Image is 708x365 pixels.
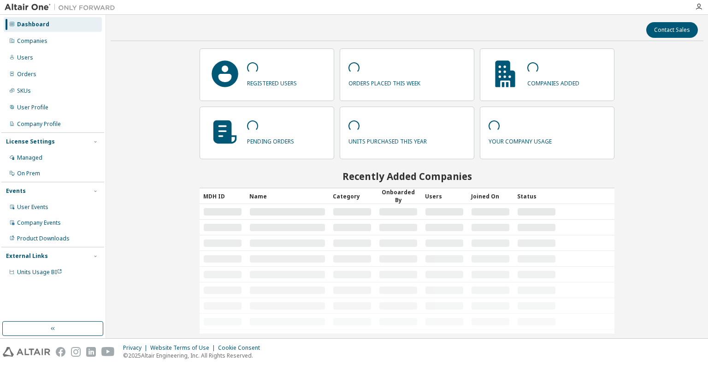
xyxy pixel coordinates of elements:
[471,189,510,203] div: Joined On
[71,347,81,357] img: instagram.svg
[56,347,65,357] img: facebook.svg
[348,135,427,145] p: units purchased this year
[3,347,50,357] img: altair_logo.svg
[17,71,36,78] div: Orders
[379,188,418,204] div: Onboarded By
[333,189,372,203] div: Category
[123,352,265,359] p: © 2025 Altair Engineering, Inc. All Rights Reserved.
[86,347,96,357] img: linkedin.svg
[203,189,242,203] div: MDH ID
[6,138,55,145] div: License Settings
[17,21,49,28] div: Dashboard
[6,252,48,260] div: External Links
[17,87,31,95] div: SKUs
[247,135,294,145] p: pending orders
[527,77,579,87] p: companies added
[17,219,61,227] div: Company Events
[17,154,42,162] div: Managed
[123,344,150,352] div: Privacy
[249,189,325,203] div: Name
[17,54,33,61] div: Users
[489,135,552,145] p: your company usage
[17,37,47,45] div: Companies
[101,347,115,357] img: youtube.svg
[247,77,297,87] p: registered users
[17,170,40,177] div: On Prem
[5,3,120,12] img: Altair One
[348,77,420,87] p: orders placed this week
[17,268,62,276] span: Units Usage BI
[517,189,556,203] div: Status
[17,120,61,128] div: Company Profile
[17,203,48,211] div: User Events
[646,22,698,38] button: Contact Sales
[17,235,70,242] div: Product Downloads
[17,104,48,111] div: User Profile
[218,344,265,352] div: Cookie Consent
[425,189,464,203] div: Users
[200,170,614,182] h2: Recently Added Companies
[6,187,26,195] div: Events
[150,344,218,352] div: Website Terms of Use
